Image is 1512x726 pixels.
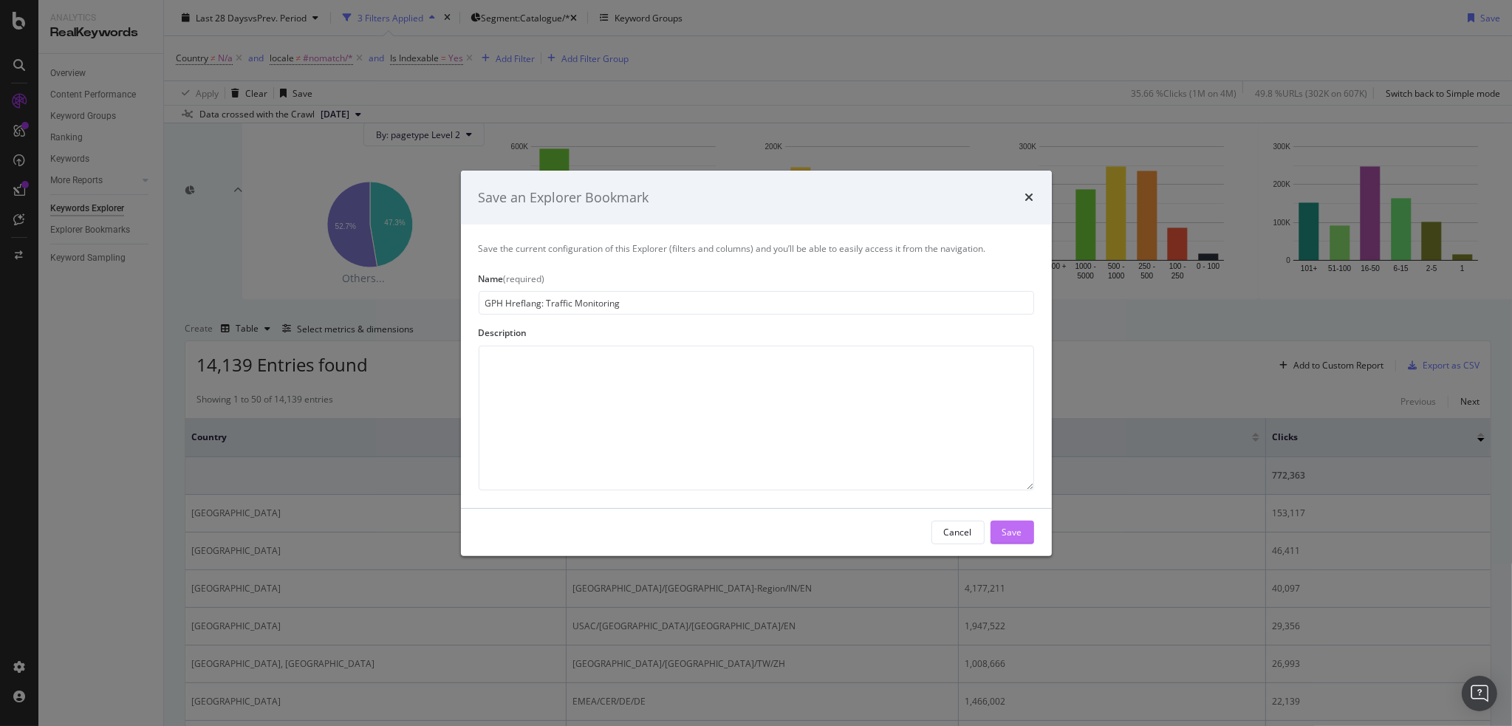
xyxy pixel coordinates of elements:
div: Save an Explorer Bookmark [479,188,649,207]
div: modal [461,170,1052,555]
div: Save [1002,526,1022,538]
div: Cancel [944,526,972,538]
div: times [1025,188,1034,207]
div: Description [479,326,1034,339]
span: (required) [504,273,545,285]
button: Save [991,521,1034,544]
button: Cancel [931,521,985,544]
div: Open Intercom Messenger [1462,676,1497,711]
input: Enter a name [479,291,1034,315]
div: Save the current configuration of this Explorer (filters and columns) and you’ll be able to easil... [479,242,1034,255]
span: Name [479,273,504,285]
